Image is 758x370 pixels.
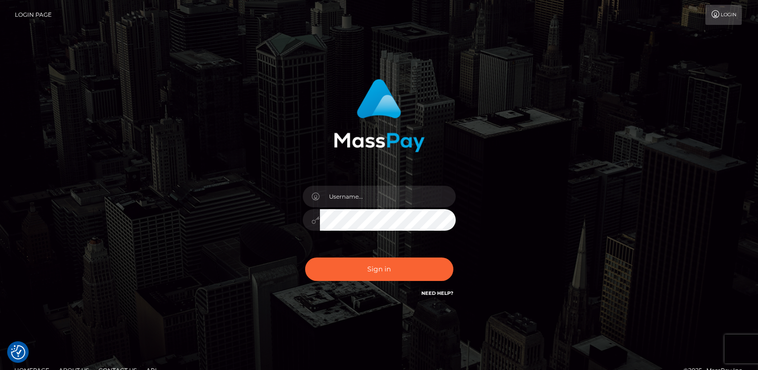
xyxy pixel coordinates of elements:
a: Login [705,5,742,25]
input: Username... [320,186,456,207]
img: MassPay Login [334,79,425,152]
img: Revisit consent button [11,345,25,359]
a: Need Help? [421,290,453,296]
button: Sign in [305,258,453,281]
a: Login Page [15,5,52,25]
button: Consent Preferences [11,345,25,359]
